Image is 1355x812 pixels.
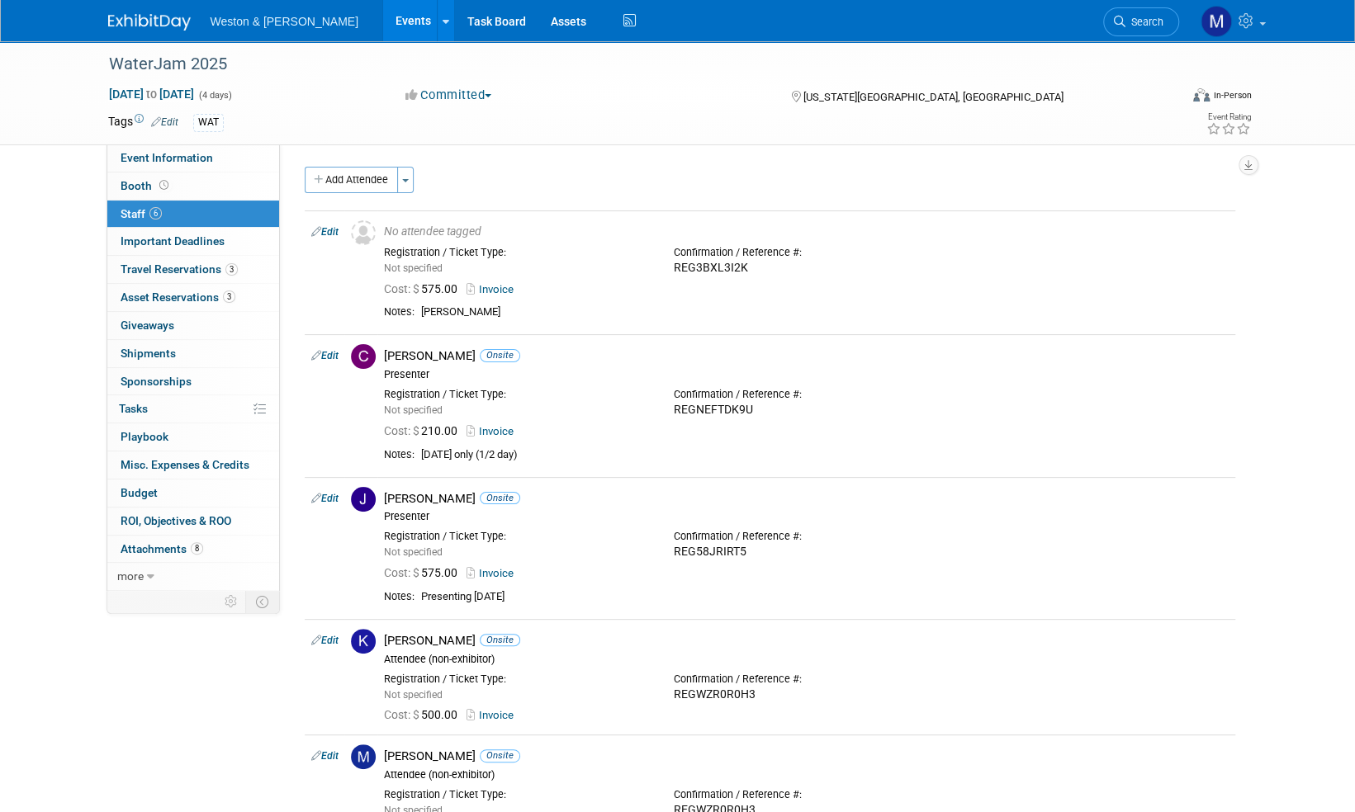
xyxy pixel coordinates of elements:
[108,14,191,31] img: ExhibitDay
[384,653,1229,666] div: Attendee (non-exhibitor)
[121,234,225,248] span: Important Deadlines
[467,283,520,295] a: Invoice
[107,423,279,451] a: Playbook
[121,179,172,192] span: Booth
[674,388,939,401] div: Confirmation / Reference #:
[107,312,279,339] a: Giveaways
[311,750,339,762] a: Edit
[311,635,339,646] a: Edit
[674,530,939,543] div: Confirmation / Reference #:
[121,542,203,555] span: Attachments
[480,749,520,762] span: Onsite
[674,403,939,418] div: REGNEFTDK9U
[351,220,376,245] img: Unassigned-User-Icon.png
[107,144,279,172] a: Event Information
[351,629,376,654] img: K.jpg
[384,424,464,437] span: 210.00
[467,709,520,721] a: Invoice
[107,228,279,255] a: Important Deadlines
[384,305,415,319] div: Notes:
[121,262,238,276] span: Travel Reservations
[107,507,279,535] a: ROI, Objectives & ROO
[384,546,443,558] span: Not specified
[384,566,464,579] span: 575.00
[217,591,246,612] td: Personalize Event Tab Strip
[384,262,443,274] span: Not specified
[197,90,232,101] span: (4 days)
[144,87,159,101] span: to
[384,348,1229,364] div: [PERSON_NAME]
[1125,16,1163,28] span: Search
[384,530,649,543] div: Registration / Ticket Type:
[384,510,1229,523] div: Presenter
[107,368,279,395] a: Sponsorships
[121,486,158,499] span: Budget
[384,246,649,259] div: Registration / Ticket Type:
[1103,7,1179,36] a: Search
[384,708,421,721] span: Cost: $
[384,282,464,295] span: 575.00
[480,492,520,504] span: Onsite
[421,448,1229,462] div: [DATE] only (1/2 day)
[384,388,649,401] div: Registration / Ticket Type:
[191,542,203,555] span: 8
[480,349,520,361] span: Onsite
[1193,88,1210,101] img: Format-Inperson.png
[107,479,279,507] a: Budget
[674,261,939,276] div: REG3BXL3I2K
[384,788,649,801] div: Registration / Ticket Type:
[674,788,939,801] div: Confirmation / Reference #:
[803,91,1064,103] span: [US_STATE][GEOGRAPHIC_DATA], [GEOGRAPHIC_DATA]
[121,207,162,220] span: Staff
[108,113,178,132] td: Tags
[119,402,148,415] span: Tasks
[467,567,520,579] a: Invoice
[384,748,1229,764] div: [PERSON_NAME]
[384,708,464,721] span: 500.00
[121,375,192,388] span: Sponsorships
[1206,113,1250,121] div: Event Rating
[351,487,376,512] img: J.jpg
[305,167,398,193] button: Add Attendee
[107,284,279,311] a: Asset Reservations3
[384,368,1229,381] div: Presenter
[121,514,231,527] span: ROI, Objectives & ROO
[107,172,279,200] a: Booth
[674,687,939,702] div: REGWZR0R0H3
[1212,89,1251,101] div: In-Person
[117,569,144,583] span: more
[121,319,174,332] span: Giveaways
[384,689,443,701] span: Not specified
[384,491,1229,507] div: [PERSON_NAME]
[384,224,1229,239] div: No attendee tagged
[480,634,520,646] span: Onsite
[384,673,649,686] div: Registration / Ticket Type:
[384,282,421,295] span: Cost: $
[400,87,498,104] button: Committed
[121,458,249,471] span: Misc. Expenses & Credits
[384,590,415,603] div: Notes:
[121,347,176,360] span: Shipments
[193,114,224,131] div: WAT
[245,591,279,612] td: Toggle Event Tabs
[311,493,339,504] a: Edit
[674,545,939,559] div: REG58JRIRT5
[121,151,213,164] span: Event Information
[384,768,1229,781] div: Attendee (non-exhibitor)
[107,451,279,479] a: Misc. Expenses & Credits
[351,344,376,369] img: C.jpg
[351,744,376,769] img: M.jpg
[223,290,235,303] span: 3
[384,404,443,416] span: Not specified
[107,340,279,367] a: Shipments
[151,116,178,128] a: Edit
[311,226,339,238] a: Edit
[311,350,339,361] a: Edit
[108,87,195,101] span: [DATE] [DATE]
[107,536,279,563] a: Attachments8
[149,207,162,220] span: 6
[107,395,279,423] a: Tasks
[384,448,415,461] div: Notes:
[1201,6,1232,37] img: Mary Ann Trujillo
[674,673,939,686] div: Confirmation / Reference #:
